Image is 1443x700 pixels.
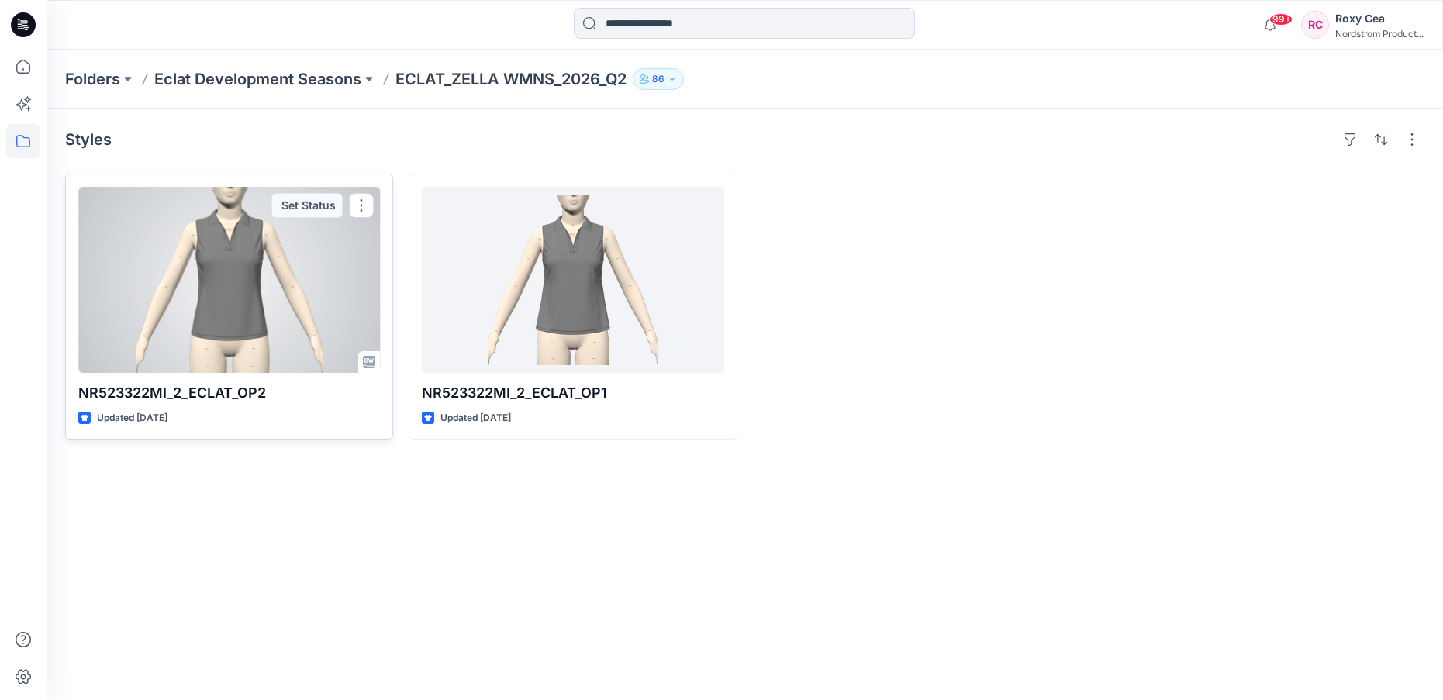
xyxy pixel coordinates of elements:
p: NR523322MI_2_ECLAT_OP2 [78,382,380,404]
a: Eclat Development Seasons [154,68,361,90]
p: Updated [DATE] [97,410,167,426]
p: NR523322MI_2_ECLAT_OP1 [422,382,723,404]
p: 86 [652,71,665,88]
p: ECLAT_ZELLA WMNS_2026_Q2 [395,68,627,90]
button: 86 [633,68,684,90]
a: Folders [65,68,120,90]
span: 99+ [1269,13,1293,26]
a: NR523322MI_2_ECLAT_OP2 [78,187,380,373]
div: Roxy Cea [1335,9,1424,28]
a: NR523322MI_2_ECLAT_OP1 [422,187,723,373]
p: Updated [DATE] [440,410,511,426]
h4: Styles [65,130,112,149]
div: Nordstrom Product... [1335,28,1424,40]
div: RC [1301,11,1329,39]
